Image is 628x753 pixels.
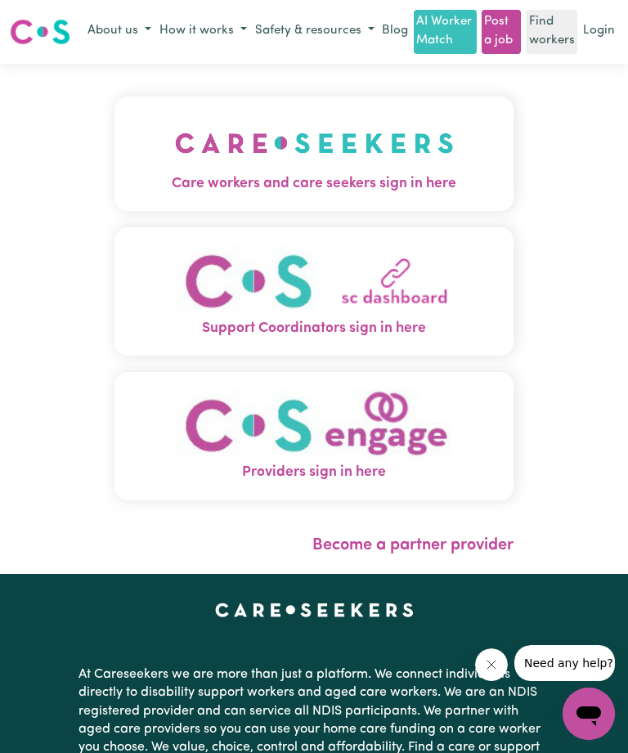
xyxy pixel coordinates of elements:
iframe: Close message [475,648,508,681]
button: How it works [155,18,251,45]
span: Support Coordinators sign in here [114,318,514,339]
iframe: Message from company [514,645,615,681]
button: Care workers and care seekers sign in here [114,96,514,211]
span: Providers sign in here [114,462,514,483]
a: Login [580,19,618,44]
button: About us [83,18,155,45]
button: Providers sign in here [114,372,514,500]
button: Safety & resources [251,18,379,45]
a: Post a job [482,10,521,54]
button: Support Coordinators sign in here [114,227,514,356]
iframe: Button to launch messaging window [563,688,615,740]
a: Blog [379,19,411,44]
a: Careseekers logo [10,13,70,51]
a: Careseekers home page [215,603,414,616]
a: Become a partner provider [312,537,514,554]
a: AI Worker Match [414,10,477,54]
a: Find workers [526,10,576,54]
img: Careseekers logo [10,17,70,47]
span: Care workers and care seekers sign in here [114,173,514,195]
